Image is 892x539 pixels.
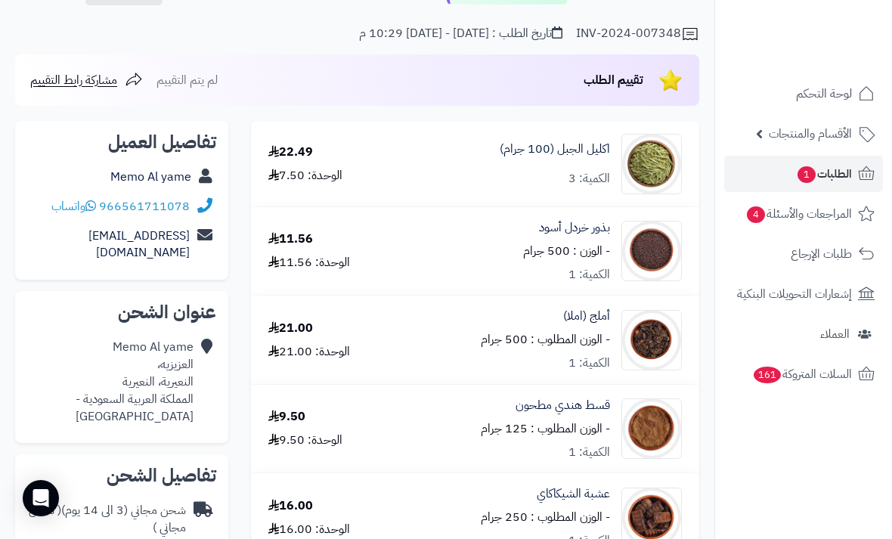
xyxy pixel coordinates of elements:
[481,330,610,348] small: - الوزن المطلوب : 500 جرام
[724,156,883,192] a: الطلبات1
[268,167,342,184] div: الوحدة: 7.50
[769,123,852,144] span: الأقسام والمنتجات
[724,316,883,352] a: العملاء
[27,502,186,537] div: شحن مجاني (3 الى 14 يوم)
[568,355,610,372] div: الكمية: 1
[568,266,610,283] div: الكمية: 1
[796,163,852,184] span: الطلبات
[156,71,218,89] span: لم يتم التقييم
[27,339,194,425] div: Memo Al yame العزيزيه، النعيرية، النعيرية المملكة العربية السعودية - [GEOGRAPHIC_DATA]
[481,508,610,526] small: - الوزن المطلوب : 250 جرام
[568,444,610,461] div: الكمية: 1
[737,283,852,305] span: إشعارات التحويلات البنكية
[268,320,313,337] div: 21.00
[539,219,610,237] a: بذور خردل أسود
[27,133,216,151] h2: تفاصيل العميل
[724,276,883,312] a: إشعارات التحويلات البنكية
[51,197,96,215] a: واتساب
[27,303,216,321] h2: عنوان الشحن
[23,480,59,516] div: Open Intercom Messenger
[754,367,781,383] span: 161
[99,197,190,215] a: 966561711078
[110,168,191,186] a: Memo Al yame
[576,25,699,43] div: INV-2024-007348
[268,408,305,426] div: 9.50
[724,196,883,232] a: المراجعات والأسئلة4
[523,242,610,260] small: - الوزن : 500 جرام
[359,25,562,42] div: تاريخ الطلب : [DATE] - [DATE] 10:29 م
[268,254,350,271] div: الوحدة: 11.56
[622,221,681,281] img: 1628239104-Black%20Mustard-90x90.jpg
[724,236,883,272] a: طلبات الإرجاع
[752,364,852,385] span: السلات المتروكة
[584,71,643,89] span: تقييم الطلب
[268,432,342,449] div: الوحدة: 9.50
[516,397,610,414] a: قسط هندي مطحون
[724,76,883,112] a: لوحة التحكم
[791,243,852,265] span: طلبات الإرجاع
[268,521,350,538] div: الوحدة: 16.00
[622,134,681,194] img: %20%D8%A7%D9%84%D8%AC%D8%A8%D9%84-90x90.jpg
[268,144,313,161] div: 22.49
[724,356,883,392] a: السلات المتروكة161
[30,71,143,89] a: مشاركة رابط التقييم
[29,501,186,537] span: ( شحن مجاني )
[796,83,852,104] span: لوحة التحكم
[30,71,117,89] span: مشاركة رابط التقييم
[88,227,190,262] a: [EMAIL_ADDRESS][DOMAIN_NAME]
[798,166,816,183] span: 1
[268,343,350,361] div: الوحدة: 21.00
[27,466,216,485] h2: تفاصيل الشحن
[481,420,610,438] small: - الوزن المطلوب : 125 جرام
[568,170,610,187] div: الكمية: 3
[500,141,610,158] a: اكليل الجبل (100 جرام)
[745,203,852,225] span: المراجعات والأسئلة
[563,308,610,325] a: أملج (املا)
[537,485,610,503] a: عشبة الشيكاكاي
[622,398,681,459] img: 1645519775-Saussurea%20Costus-90x90.jpg
[820,324,850,345] span: العملاء
[747,206,765,223] span: 4
[789,42,878,74] img: logo-2.png
[622,310,681,370] img: 1633580797-Phyllanthus-90x90.jpg
[268,231,313,248] div: 11.56
[268,497,313,515] div: 16.00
